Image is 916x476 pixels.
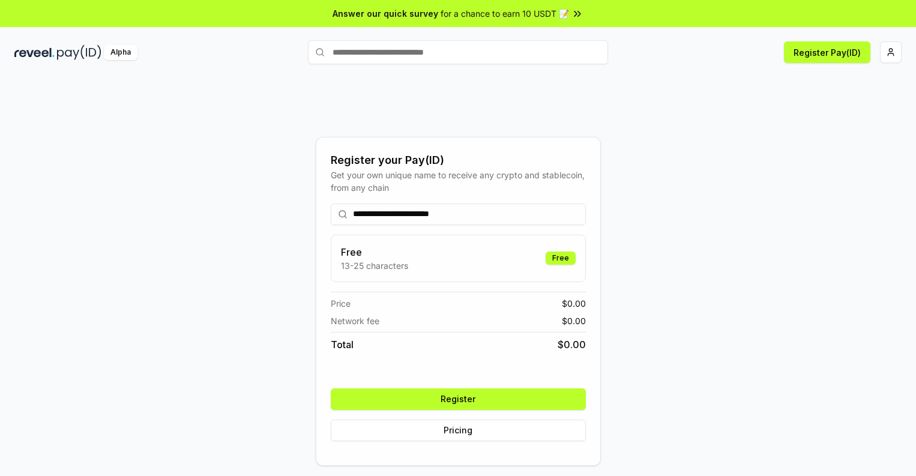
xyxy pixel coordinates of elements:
[562,297,586,310] span: $ 0.00
[331,297,351,310] span: Price
[331,420,586,441] button: Pricing
[331,388,586,410] button: Register
[341,259,408,272] p: 13-25 characters
[331,169,586,194] div: Get your own unique name to receive any crypto and stablecoin, from any chain
[441,7,569,20] span: for a chance to earn 10 USDT 📝
[546,252,576,265] div: Free
[341,245,408,259] h3: Free
[331,337,354,352] span: Total
[333,7,438,20] span: Answer our quick survey
[558,337,586,352] span: $ 0.00
[14,45,55,60] img: reveel_dark
[331,152,586,169] div: Register your Pay(ID)
[57,45,101,60] img: pay_id
[331,315,379,327] span: Network fee
[104,45,137,60] div: Alpha
[784,41,870,63] button: Register Pay(ID)
[562,315,586,327] span: $ 0.00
